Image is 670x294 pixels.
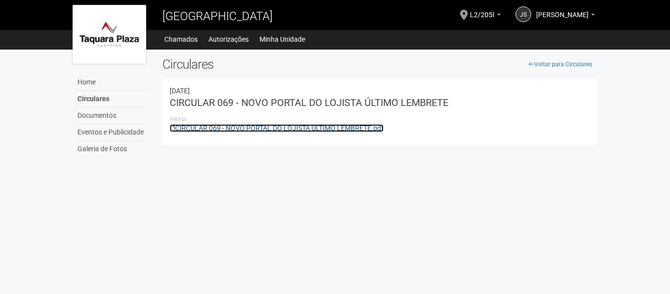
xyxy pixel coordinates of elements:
[170,115,590,124] li: Anexos
[75,107,148,124] a: Documentos
[470,1,494,19] span: L2/205I
[164,32,198,46] a: Chamados
[75,74,148,91] a: Home
[75,124,148,141] a: Eventos e Publicidade
[536,12,595,20] a: [PERSON_NAME]
[170,86,590,95] div: 22/08/2025 21:46
[208,32,249,46] a: Autorizações
[259,32,305,46] a: Minha Unidade
[170,98,590,107] h3: CIRCULAR 069 - NOVO PORTAL DO LOJISTA ÚLTIMO LEMBRETE
[73,5,146,64] img: logo.jpg
[75,141,148,157] a: Galeria de Fotos
[162,57,597,72] h2: Circulares
[162,9,273,23] span: [GEOGRAPHIC_DATA]
[75,91,148,107] a: Circulares
[536,1,589,19] span: JORGE SOARES ALMEIDA
[515,6,531,22] a: JS
[470,12,501,20] a: L2/205I
[170,124,384,132] a: CIRCULAR 069 - NOVO PORTAL DO LOJISTA ÚLTIMO LEMBRETE.pdf
[523,57,597,72] a: Voltar para Circulares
